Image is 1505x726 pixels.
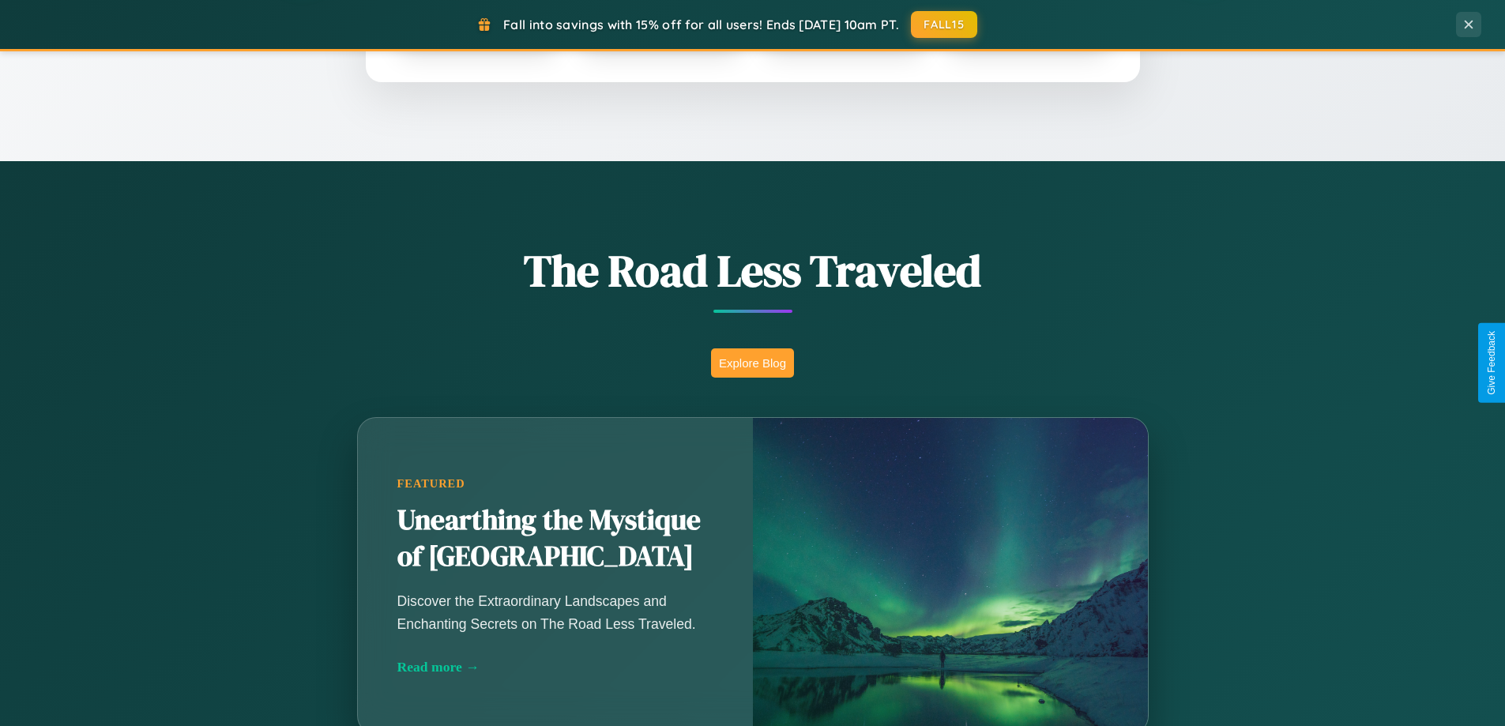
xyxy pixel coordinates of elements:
span: Fall into savings with 15% off for all users! Ends [DATE] 10am PT. [503,17,899,32]
button: FALL15 [911,11,977,38]
div: Featured [397,477,713,491]
h1: The Road Less Traveled [279,240,1227,301]
p: Discover the Extraordinary Landscapes and Enchanting Secrets on The Road Less Traveled. [397,590,713,634]
h2: Unearthing the Mystique of [GEOGRAPHIC_DATA] [397,502,713,575]
button: Explore Blog [711,348,794,378]
div: Give Feedback [1486,331,1497,395]
div: Read more → [397,659,713,675]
